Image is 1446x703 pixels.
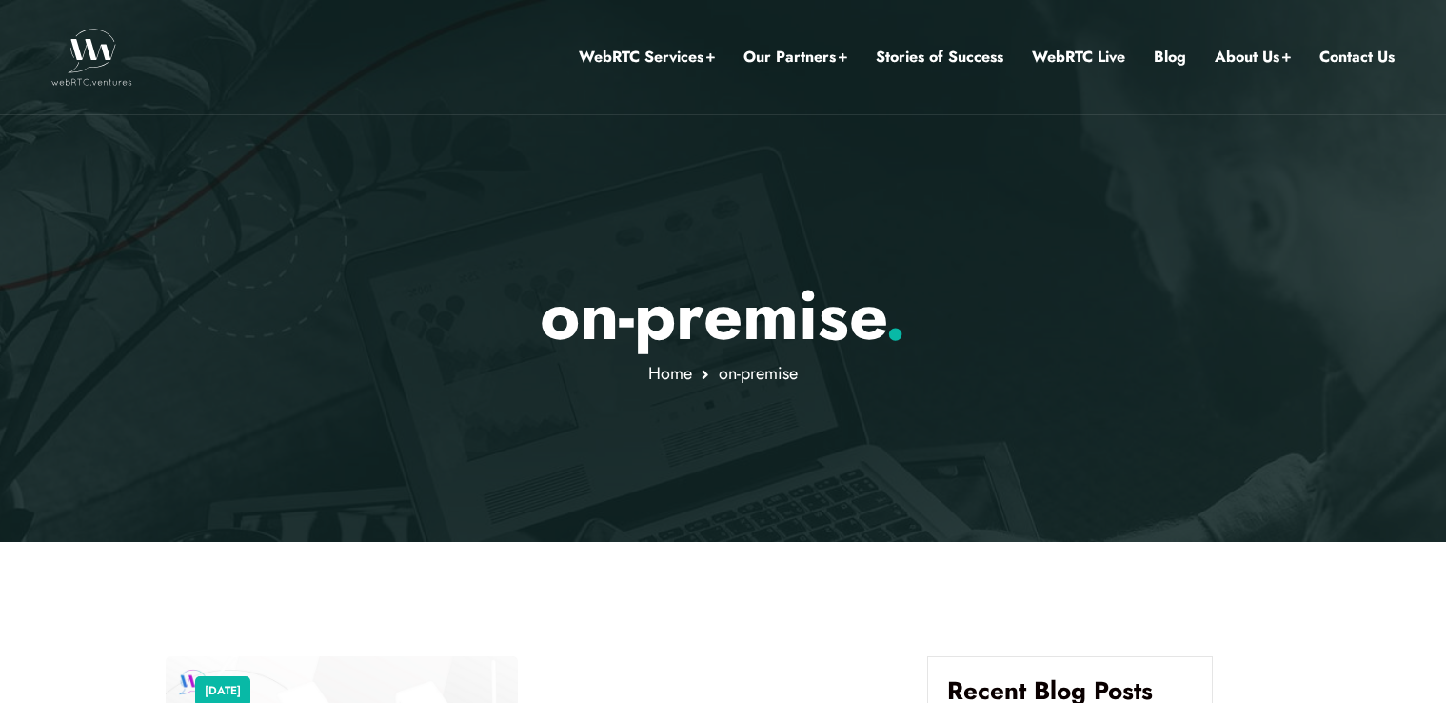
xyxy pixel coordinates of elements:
a: WebRTC Services [579,45,715,70]
a: Home [648,361,692,386]
a: WebRTC Live [1032,45,1125,70]
p: on-premise [166,274,1280,356]
a: Blog [1154,45,1186,70]
a: About Us [1215,45,1291,70]
a: Contact Us [1319,45,1395,70]
span: on-premise [719,361,798,386]
img: WebRTC.ventures [51,29,132,86]
a: Our Partners [743,45,847,70]
span: . [884,266,906,365]
a: Stories of Success [876,45,1003,70]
